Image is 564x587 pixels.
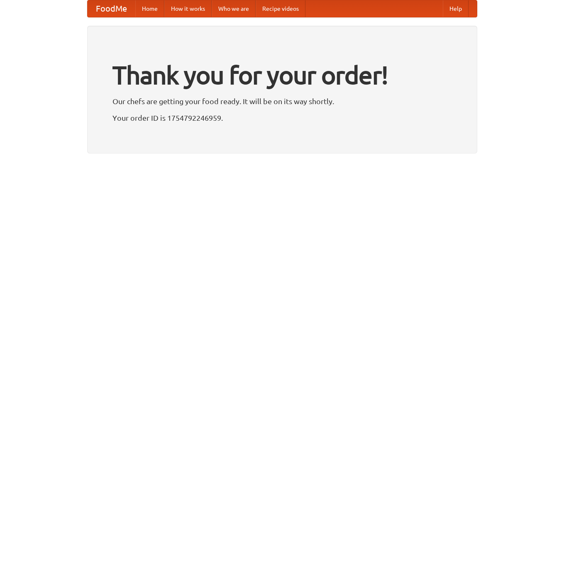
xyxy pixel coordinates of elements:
a: FoodMe [88,0,135,17]
a: Home [135,0,164,17]
a: How it works [164,0,212,17]
a: Recipe videos [256,0,305,17]
a: Who we are [212,0,256,17]
p: Our chefs are getting your food ready. It will be on its way shortly. [112,95,452,107]
h1: Thank you for your order! [112,55,452,95]
a: Help [443,0,469,17]
p: Your order ID is 1754792246959. [112,112,452,124]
